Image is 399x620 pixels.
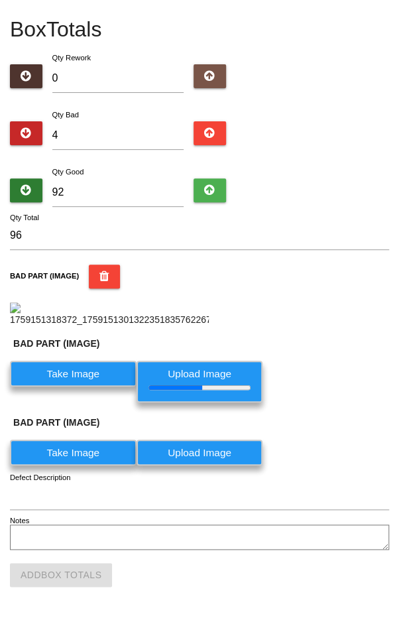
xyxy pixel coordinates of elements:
label: Qty Good [52,168,84,176]
label: Qty Total [10,212,39,223]
label: Qty Bad [52,111,79,119]
progress: Upload Image [148,383,251,393]
h4: Box Totals [10,18,389,41]
label: Defect Description [10,472,71,483]
b: BAD PART (IMAGE) [13,417,99,428]
label: Upload Image [137,361,263,402]
label: Take Image [10,440,137,465]
label: Upload Image [137,440,263,465]
label: Notes [10,515,29,527]
img: 1759151318372_17591513013223518357622678427874.jpg [10,302,209,327]
button: BAD PART (IMAGE) [89,265,120,288]
b: BAD PART (IMAGE) [10,272,79,280]
label: Take Image [10,361,137,387]
label: Qty Rework [52,54,91,62]
b: BAD PART (IMAGE) [13,338,99,349]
